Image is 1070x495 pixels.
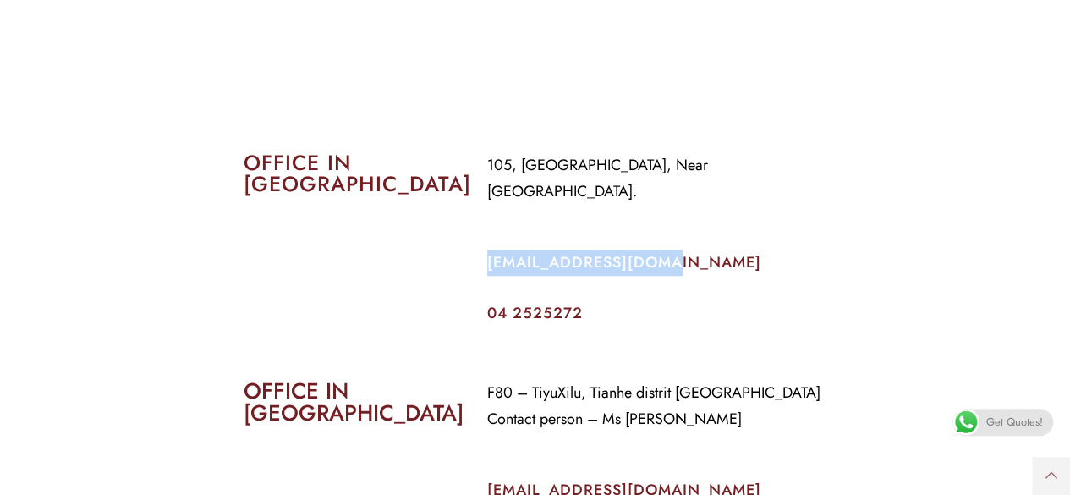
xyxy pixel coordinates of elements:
[487,380,827,432] p: F80 – TiyuXilu, Tianhe distrit [GEOGRAPHIC_DATA] Contact person – Ms [PERSON_NAME]
[487,302,583,324] a: 04 2525272
[244,152,462,195] h2: OFFICE IN [GEOGRAPHIC_DATA]
[244,380,462,424] h2: OFFICE IN [GEOGRAPHIC_DATA]
[487,152,827,205] p: 105, [GEOGRAPHIC_DATA], Near [GEOGRAPHIC_DATA].
[487,251,761,273] a: [EMAIL_ADDRESS][DOMAIN_NAME]
[986,409,1043,436] span: Get Quotes!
